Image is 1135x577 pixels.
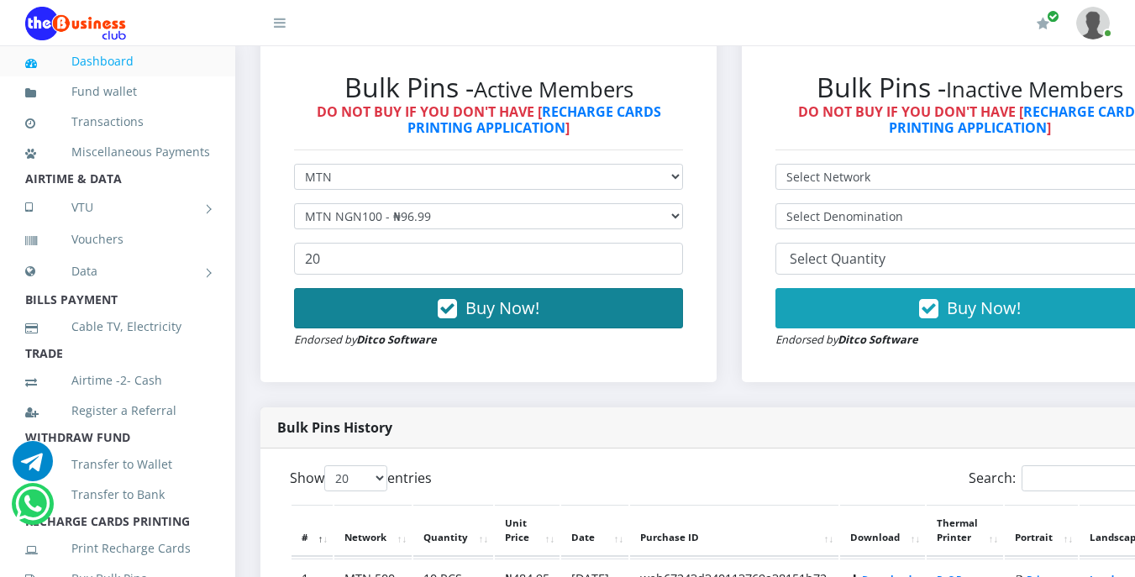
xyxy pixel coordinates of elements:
a: Fund wallet [25,72,210,111]
th: Portrait: activate to sort column ascending [1005,505,1078,557]
input: Enter Quantity [294,243,683,275]
strong: Bulk Pins History [277,418,392,437]
small: Active Members [474,75,633,104]
span: Buy Now! [947,296,1021,319]
th: Network: activate to sort column ascending [334,505,412,557]
a: Dashboard [25,42,210,81]
a: Transfer to Wallet [25,445,210,484]
th: #: activate to sort column descending [292,505,333,557]
a: Cable TV, Electricity [25,307,210,346]
a: RECHARGE CARDS PRINTING APPLICATION [407,102,661,137]
select: Showentries [324,465,387,491]
i: Renew/Upgrade Subscription [1037,17,1049,30]
img: Logo [25,7,126,40]
th: Download: activate to sort column ascending [840,505,925,557]
a: Chat for support [13,454,53,481]
th: Purchase ID: activate to sort column ascending [630,505,838,557]
span: Renew/Upgrade Subscription [1047,10,1059,23]
th: Quantity: activate to sort column ascending [413,505,493,557]
small: Endorsed by [294,332,437,347]
a: Miscellaneous Payments [25,133,210,171]
label: Show entries [290,465,432,491]
a: VTU [25,186,210,228]
th: Thermal Printer: activate to sort column ascending [927,505,1003,557]
img: User [1076,7,1110,39]
a: Data [25,250,210,292]
a: Vouchers [25,220,210,259]
strong: Ditco Software [356,332,437,347]
small: Inactive Members [946,75,1123,104]
strong: Ditco Software [838,332,918,347]
th: Date: activate to sort column ascending [561,505,628,557]
h2: Bulk Pins - [294,71,683,103]
small: Endorsed by [775,332,918,347]
span: Buy Now! [465,296,539,319]
a: Chat for support [15,496,50,524]
a: Print Recharge Cards [25,529,210,568]
a: Transactions [25,102,210,141]
strong: DO NOT BUY IF YOU DON'T HAVE [ ] [317,102,661,137]
a: Register a Referral [25,391,210,430]
button: Buy Now! [294,288,683,328]
a: Airtime -2- Cash [25,361,210,400]
th: Unit Price: activate to sort column ascending [495,505,560,557]
a: Transfer to Bank [25,475,210,514]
